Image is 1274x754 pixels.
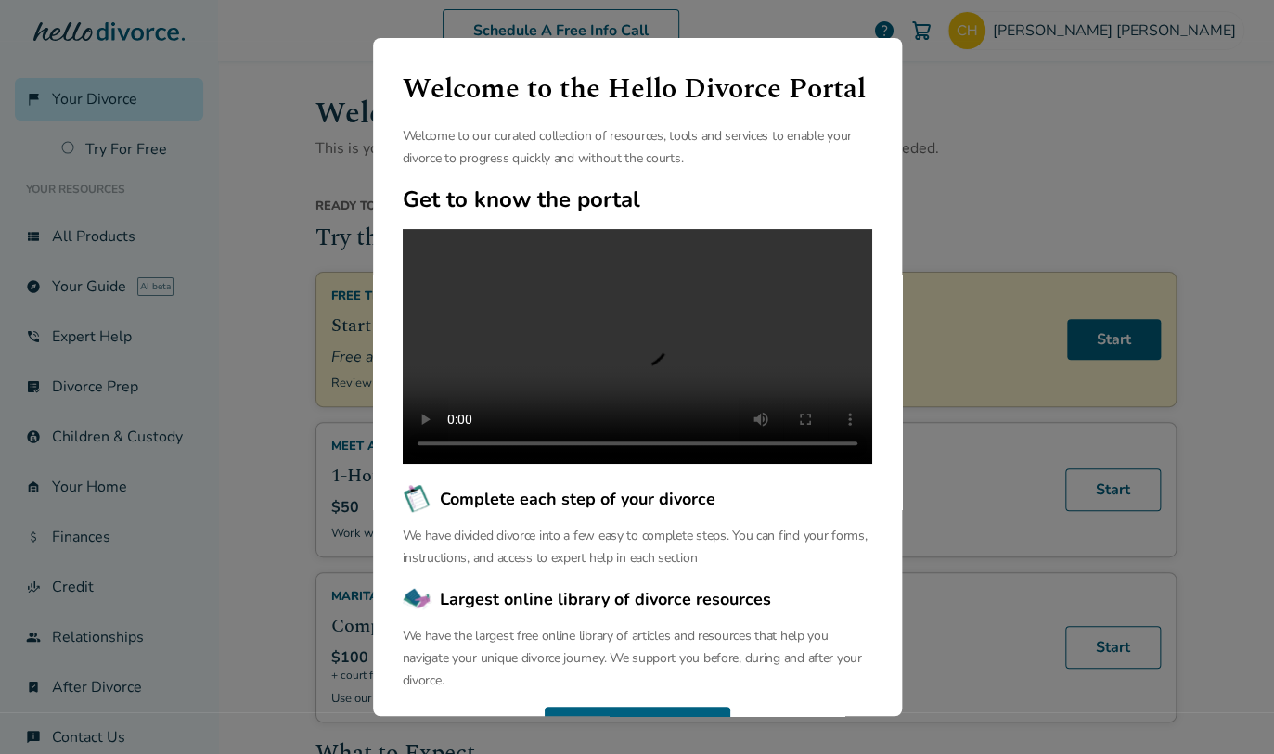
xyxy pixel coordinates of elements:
[403,185,872,214] h2: Get to know the portal
[403,625,872,692] p: We have the largest free online library of articles and resources that help you navigate your uni...
[403,525,872,569] p: We have divided divorce into a few easy to complete steps. You can find your forms, instructions,...
[1181,665,1274,754] iframe: Chat Widget
[440,587,771,611] span: Largest online library of divorce resources
[403,484,432,514] img: Complete each step of your divorce
[403,68,872,110] h1: Welcome to the Hello Divorce Portal
[440,487,715,511] span: Complete each step of your divorce
[545,707,730,748] button: Continue
[403,584,432,614] img: Largest online library of divorce resources
[403,125,872,170] p: Welcome to our curated collection of resources, tools and services to enable your divorce to prog...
